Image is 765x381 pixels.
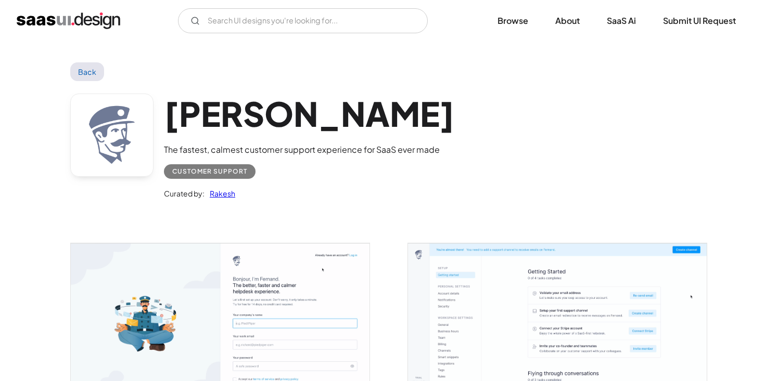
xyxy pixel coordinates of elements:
div: The fastest, calmest customer support experience for SaaS ever made [164,143,455,156]
input: Search UI designs you're looking for... [178,8,428,33]
a: home [17,12,120,29]
form: Email Form [178,8,428,33]
a: Submit UI Request [651,9,748,32]
div: Customer Support [172,165,247,178]
a: SaaS Ai [594,9,648,32]
a: About [543,9,592,32]
a: Rakesh [205,187,235,200]
h1: [PERSON_NAME] [164,94,455,134]
a: Back [70,62,104,81]
div: Curated by: [164,187,205,200]
a: Browse [485,9,541,32]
